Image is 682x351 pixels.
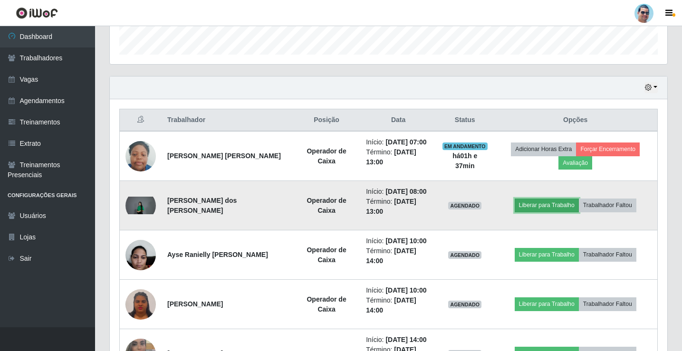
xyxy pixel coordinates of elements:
[515,297,579,311] button: Liberar para Trabalho
[385,138,426,146] time: [DATE] 07:00
[442,142,488,150] span: EM ANDAMENTO
[167,300,223,308] strong: [PERSON_NAME]
[366,187,431,197] li: Início:
[307,147,346,165] strong: Operador de Caixa
[515,248,579,261] button: Liberar para Trabalho
[366,295,431,315] li: Término:
[558,156,592,170] button: Avaliação
[579,248,636,261] button: Trabalhador Faltou
[366,246,431,266] li: Término:
[385,286,426,294] time: [DATE] 10:00
[162,109,293,132] th: Trabalhador
[366,137,431,147] li: Início:
[360,109,436,132] th: Data
[307,295,346,313] strong: Operador de Caixa
[436,109,493,132] th: Status
[307,197,346,214] strong: Operador de Caixa
[307,246,346,264] strong: Operador de Caixa
[576,142,640,156] button: Forçar Encerramento
[385,237,426,245] time: [DATE] 10:00
[579,199,636,212] button: Trabalhador Faltou
[125,235,156,275] img: 1712274228951.jpeg
[293,109,360,132] th: Posição
[493,109,657,132] th: Opções
[385,188,426,195] time: [DATE] 08:00
[515,199,579,212] button: Liberar para Trabalho
[167,152,281,160] strong: [PERSON_NAME] [PERSON_NAME]
[448,251,481,259] span: AGENDADO
[448,202,481,209] span: AGENDADO
[385,336,426,343] time: [DATE] 14:00
[167,251,268,258] strong: Ayse Ranielly [PERSON_NAME]
[16,7,58,19] img: CoreUI Logo
[511,142,576,156] button: Adicionar Horas Extra
[366,197,431,217] li: Término:
[452,152,477,170] strong: há 01 h e 37 min
[366,236,431,246] li: Início:
[125,288,156,321] img: 1752886707341.jpeg
[579,297,636,311] button: Trabalhador Faltou
[125,136,156,176] img: 1709225632480.jpeg
[366,147,431,167] li: Término:
[366,285,431,295] li: Início:
[366,335,431,345] li: Início:
[167,197,237,214] strong: [PERSON_NAME] dos [PERSON_NAME]
[125,197,156,215] img: 1758553448636.jpeg
[448,301,481,308] span: AGENDADO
